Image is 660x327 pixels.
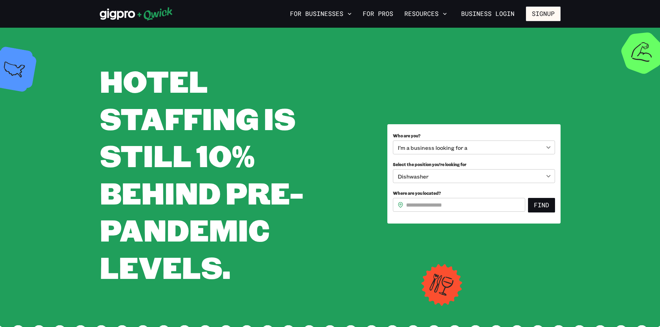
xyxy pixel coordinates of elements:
[100,61,303,287] span: HOTEL STAFFING IS STILL 10% BEHIND PRE-PANDEMIC LEVELS.
[526,7,561,21] button: Signup
[393,140,555,154] div: I’m a business looking for a
[402,8,450,20] button: Resources
[360,8,396,20] a: For Pros
[455,7,520,21] a: Business Login
[287,8,354,20] button: For Businesses
[528,198,555,212] button: Find
[393,133,421,138] span: Who are you?
[393,169,555,183] div: Dishwasher
[393,190,441,196] span: Where are you located?
[393,162,466,167] span: Select the position you’re looking for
